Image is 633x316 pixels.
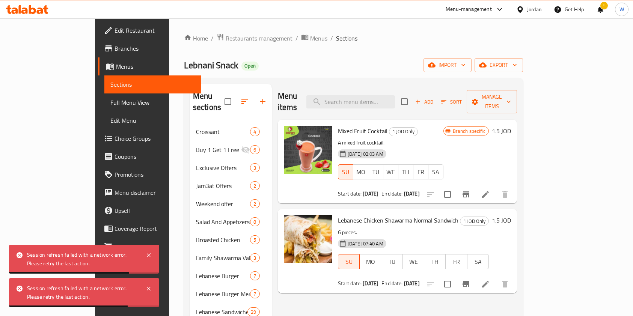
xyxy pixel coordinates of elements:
a: Menu disclaimer [98,184,201,202]
div: Lebanese Burger Meal [196,289,250,298]
img: Mixed Fruit Cocktail [284,126,332,174]
div: Jam3at Offers [196,181,250,190]
span: SA [431,167,440,178]
h6: 1.5 JOD [492,126,511,136]
span: Sort sections [236,93,254,111]
span: Select section [396,94,412,110]
span: Add item [412,96,436,108]
span: Restaurants management [226,34,292,43]
a: Edit Restaurant [98,21,201,39]
a: Sections [104,75,201,93]
span: TH [427,256,443,267]
span: Sort [441,98,462,106]
span: 1 JOD Only [460,217,488,226]
span: Menus [116,62,195,71]
div: Croissant [196,127,250,136]
span: Salad And Appetizers [196,217,250,226]
span: Full Menu View [110,98,195,107]
span: 5 [250,236,259,244]
a: Menus [301,33,327,43]
div: Weekend offer2 [190,195,272,213]
span: Select to update [440,187,455,202]
h2: Menu items [278,90,297,113]
span: FR [449,256,464,267]
span: 7 [250,272,259,280]
input: search [306,95,395,108]
h2: Menu sections [193,90,225,113]
a: Edit menu item [481,190,490,199]
span: SU [341,167,350,178]
div: 1 JOD Only [389,127,418,136]
span: 4 [250,128,259,135]
div: items [250,163,259,172]
span: Coverage Report [115,224,195,233]
div: Menu-management [446,5,492,14]
button: Sort [439,96,464,108]
a: Coverage Report [98,220,201,238]
button: MO [353,164,368,179]
div: Exclusive Offers3 [190,159,272,177]
button: SU [338,254,360,269]
span: import [430,60,466,70]
span: Family Shawarma Value Meal [196,253,250,262]
div: Salad And Appetizers8 [190,213,272,231]
b: [DATE] [404,278,420,288]
span: Exclusive Offers [196,163,250,172]
a: Choice Groups [98,129,201,147]
button: export [475,58,523,72]
span: Edit Restaurant [115,26,195,35]
span: TU [384,256,399,267]
div: items [250,271,259,280]
button: WE [383,164,398,179]
div: items [250,289,259,298]
span: End date: [381,189,402,199]
span: Coupons [115,152,195,161]
a: Grocery Checklist [98,238,201,256]
span: Menu disclaimer [115,188,195,197]
span: Sections [110,80,195,89]
span: W [619,5,624,14]
button: Manage items [467,90,517,113]
span: 29 [248,308,259,316]
div: Jam3at Offers2 [190,177,272,195]
span: Buy 1 Get 1 Free [196,145,241,154]
a: Branches [98,39,201,57]
span: Manage items [473,92,511,111]
button: TU [368,164,383,179]
div: Broasted Chicken5 [190,231,272,249]
span: 2 [250,182,259,190]
p: A mixed fruit cocktail. [338,138,443,147]
span: Menus [310,34,327,43]
a: Coupons [98,147,201,166]
span: 3 [250,164,259,172]
span: SU [341,256,357,267]
span: Edit Menu [110,116,195,125]
span: Mixed Fruit Cocktail [338,125,387,137]
span: Weekend offer [196,199,250,208]
span: Lebanese Burger [196,271,250,280]
li: / [295,34,298,43]
span: Start date: [338,278,362,288]
span: Start date: [338,189,362,199]
button: SU [338,164,353,179]
span: 8 [250,218,259,226]
button: WE [402,254,424,269]
button: TH [398,164,413,179]
div: items [250,145,259,154]
span: Select all sections [220,94,236,110]
div: Session refresh failed with a network error. Please retry the last action. [27,251,138,268]
span: TU [371,167,380,178]
div: items [250,217,259,226]
span: Choice Groups [115,134,195,143]
button: Add section [254,93,272,111]
button: delete [496,275,514,293]
div: Session refresh failed with a network error. Please retry the last action. [27,284,138,301]
span: End date: [381,278,402,288]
